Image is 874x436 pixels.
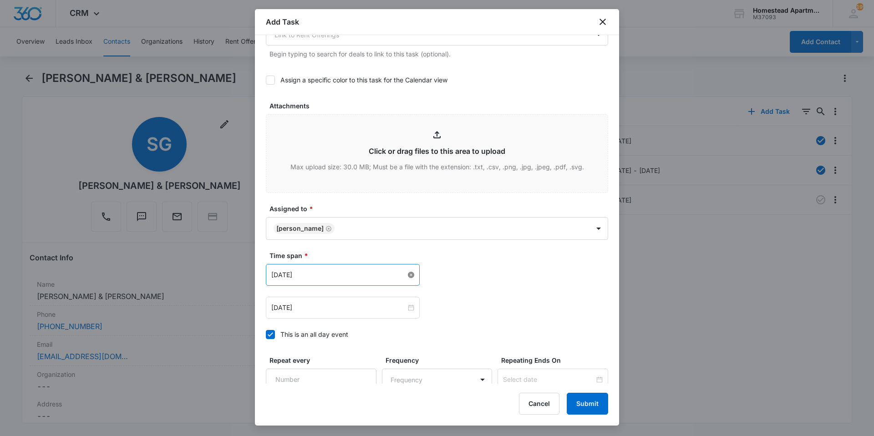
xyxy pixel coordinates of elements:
[266,369,376,390] input: Number
[269,49,608,59] p: Begin typing to search for deals to link to this task (optional).
[269,101,612,111] label: Attachments
[408,272,414,278] span: close-circle
[271,303,406,313] input: Feb 20, 2023
[266,75,608,85] label: Assign a specific color to this task for the Calendar view
[519,393,559,415] button: Cancel
[386,355,496,365] label: Frequency
[324,225,332,232] div: Remove Carlos Fierro
[269,355,380,365] label: Repeat every
[501,355,612,365] label: Repeating Ends On
[271,270,406,280] input: Feb 20, 2023
[503,375,595,385] input: Select date
[567,393,608,415] button: Submit
[266,16,299,27] h1: Add Task
[269,251,612,260] label: Time span
[269,204,612,213] label: Assigned to
[280,330,348,339] div: This is an all day event
[597,16,608,27] button: close
[276,225,324,232] div: [PERSON_NAME]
